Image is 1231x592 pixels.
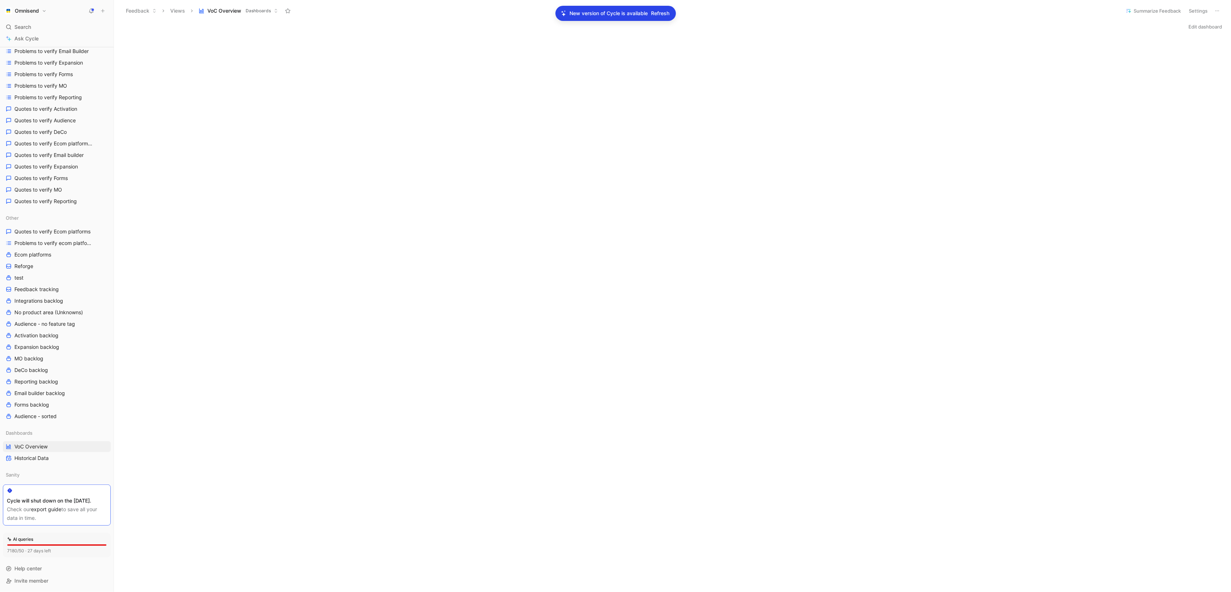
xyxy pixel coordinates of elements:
div: AI queries [7,536,33,543]
a: Ask Cycle [3,33,111,44]
button: Views [167,5,188,16]
div: Sanity [3,469,111,482]
span: DeCo backlog [14,367,48,374]
div: 7180/50 · 27 days left [7,547,51,554]
a: MO backlog [3,353,111,364]
span: Problems to verify Expansion [14,59,83,66]
a: Problems to verify Reporting [3,92,111,103]
button: VoC OverviewDashboards [195,5,281,16]
span: Quotes to verify DeCo [14,128,67,136]
span: Forms backlog [14,401,49,408]
img: Omnisend [5,7,12,14]
span: Other [6,214,19,222]
div: DashboardsVoC OverviewHistorical Data [3,427,111,464]
a: Quotes to verify DeCo [3,127,111,137]
a: Quotes to verify Ecom platforms [3,226,111,237]
span: Dashboards [6,429,32,437]
span: Other [93,141,105,146]
a: Historical Data [3,453,111,464]
a: Quotes to verify Ecom platformsOther [3,138,111,149]
a: Quotes to verify Expansion [3,161,111,172]
a: Problems to verify Forms [3,69,111,80]
span: Audience - sorted [14,413,57,420]
span: Quotes to verify Email builder [14,152,84,159]
a: DeCo backlog [3,365,111,376]
span: Problems to verify Forms [14,71,73,78]
span: Problems to verify MO [14,82,67,89]
a: VoC Overview [3,441,111,452]
button: Feedback [123,5,160,16]
span: Refresh [651,9,670,18]
span: Problems to verify Reporting [14,94,82,101]
span: MO backlog [14,355,43,362]
span: Ecom platforms [14,251,51,258]
span: No product area (Unknowns) [14,309,83,316]
span: Integrations backlog [14,297,63,304]
a: Email builder backlog [3,388,111,399]
p: New version of Cycle is available [570,9,648,18]
a: Quotes to verify Reporting [3,196,111,207]
span: Problems to verify Email Builder [14,48,89,55]
a: Audience - sorted [3,411,111,422]
a: Reporting backlog [3,376,111,387]
a: Integrations backlog [3,295,111,306]
div: Help center [3,563,111,574]
span: Reforge [14,263,33,270]
a: Reforge [3,261,111,272]
span: VoC Overview [207,7,241,14]
div: Cycle will shut down on the [DATE]. [7,496,107,505]
span: Quotes to verify Ecom platforms [14,228,91,235]
a: test [3,272,111,283]
a: Activation backlog [3,330,111,341]
div: OtherQuotes to verify Ecom platformsProblems to verify ecom platformsEcom platformsReforgetestFee... [3,212,111,422]
span: Dashboards [246,7,271,14]
button: Edit dashboard [1185,22,1225,32]
button: Summarize Feedback [1122,6,1184,16]
a: No product area (Unknowns) [3,307,111,318]
span: Quotes to verify Expansion [14,163,78,170]
a: Problems to verify Expansion [3,57,111,68]
a: Audience - no feature tag [3,319,111,329]
span: Feedback tracking [14,286,59,293]
div: Check our to save all your data in time. [7,505,107,522]
span: Quotes to verify Activation [14,105,77,113]
span: test [14,274,23,281]
h1: Omnisend [15,8,39,14]
span: Invite member [14,578,48,584]
div: Other [3,212,111,223]
span: Quotes to verify Ecom platforms [14,140,94,148]
span: Expansion backlog [14,343,59,351]
button: OmnisendOmnisend [3,6,48,16]
span: Historical Data [14,455,49,462]
a: Ecom platforms [3,249,111,260]
a: Forms backlog [3,399,111,410]
span: Quotes to verify MO [14,186,62,193]
span: Problems to verify ecom platforms [14,240,93,247]
a: Expansion backlog [3,342,111,352]
div: Dashboards [3,427,111,438]
span: Activation backlog [14,332,58,339]
span: Sanity [6,471,19,478]
a: Problems to verify ecom platforms [3,238,111,249]
span: Quotes to verify Reporting [14,198,77,205]
a: export guide [31,506,61,512]
div: Search [3,22,111,32]
a: Quotes to verify Audience [3,115,111,126]
span: VoC Overview [14,443,48,450]
div: Sanity [3,469,111,480]
span: Audience - no feature tag [14,320,75,328]
a: Feedback tracking [3,284,111,295]
span: Email builder backlog [14,390,65,397]
span: Quotes to verify Forms [14,175,68,182]
a: Quotes to verify Activation [3,104,111,114]
a: Problems to verify MO [3,80,111,91]
a: Quotes to verify MO [3,184,111,195]
a: Problems to verify Email Builder [3,46,111,57]
a: Quotes to verify Forms [3,173,111,184]
span: Quotes to verify Audience [14,117,76,124]
button: Settings [1186,6,1211,16]
span: Reporting backlog [14,378,58,385]
span: Search [14,23,31,31]
span: Help center [14,565,42,571]
button: Refresh [651,9,670,18]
